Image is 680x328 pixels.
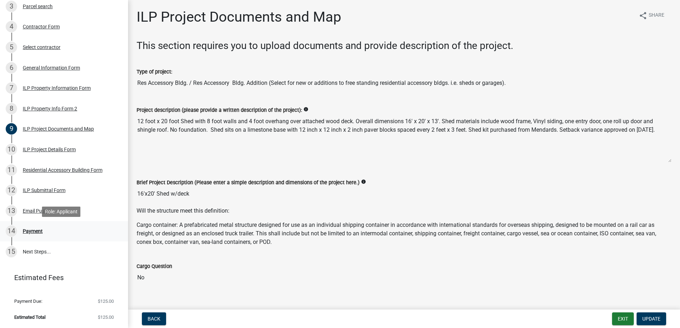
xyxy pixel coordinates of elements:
[6,21,17,32] div: 4
[23,24,60,29] div: Contractor Form
[23,147,76,152] div: ILP Project Details Form
[6,144,17,155] div: 10
[23,86,91,91] div: ILP Property Information Form
[14,315,46,319] span: Estimated Total
[6,103,17,114] div: 8
[633,9,670,22] button: shareShare
[23,45,60,50] div: Select contractor
[137,221,671,246] p: Cargo container: A prefabricated metal structure designed for use as an individual shipping conta...
[137,108,302,113] label: Project description (please provide a written description of the project):
[23,229,43,234] div: Payment
[23,106,77,111] div: ILP Property Info Form 2
[137,70,172,75] label: Type of project:
[14,299,42,304] span: Payment Due:
[137,207,671,215] p: Will the structure meet this definition:
[23,126,94,131] div: ILP Project Documents and Map
[6,1,17,12] div: 3
[137,114,671,163] textarea: 12 foot x 20 foot Shed with 8 foot walls and 4 foot overhang over attached wood deck. Overall dim...
[137,264,172,269] label: Cargo Question
[6,62,17,73] div: 6
[98,299,114,304] span: $125.00
[637,312,666,325] button: Update
[6,82,17,94] div: 7
[6,246,17,257] div: 15
[98,315,114,319] span: $125.00
[6,270,117,285] a: Estimated Fees
[23,188,65,193] div: ILP Submittal Form
[642,316,660,322] span: Update
[612,312,634,325] button: Exit
[23,4,53,9] div: Parcel search
[42,207,80,217] div: Role: Applicant
[649,11,664,20] span: Share
[137,40,671,52] h3: This section requires you to upload documents and provide description of the project.
[639,11,647,20] i: share
[6,42,17,53] div: 5
[23,208,47,213] div: Email Push
[137,9,341,26] h1: ILP Project Documents and Map
[361,179,366,184] i: info
[142,312,166,325] button: Back
[6,185,17,196] div: 12
[23,65,80,70] div: General Information Form
[6,123,17,135] div: 9
[303,107,308,112] i: info
[23,168,102,173] div: Residential Accessory Building Form
[148,316,160,322] span: Back
[6,205,17,217] div: 13
[137,180,360,185] label: Brief Project Description (Please enter a simple description and dimensions of the project here.)
[6,225,17,237] div: 14
[6,164,17,176] div: 11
